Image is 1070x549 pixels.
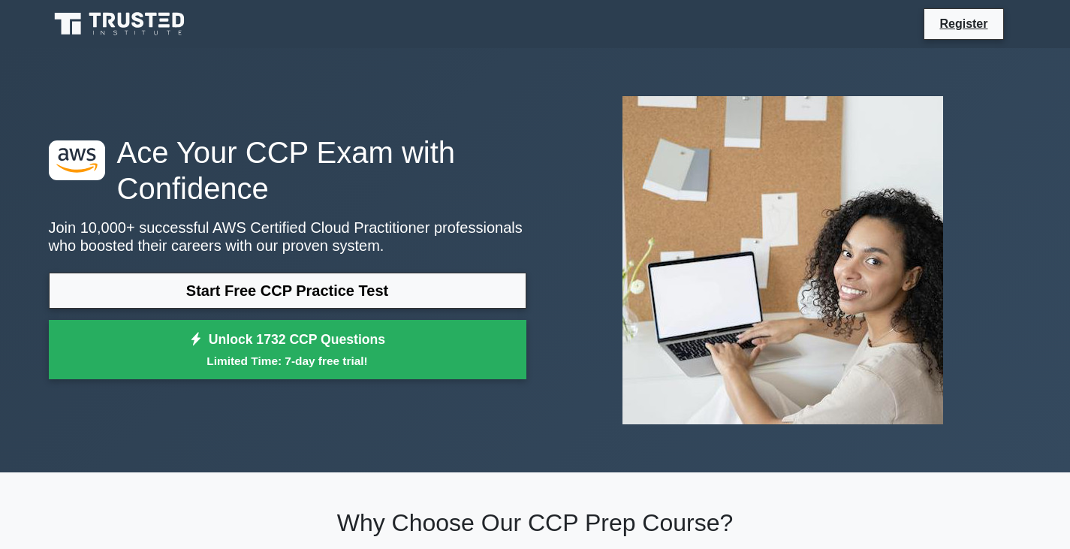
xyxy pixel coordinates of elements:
p: Join 10,000+ successful AWS Certified Cloud Practitioner professionals who boosted their careers ... [49,219,526,255]
a: Start Free CCP Practice Test [49,273,526,309]
small: Limited Time: 7-day free trial! [68,352,508,370]
a: Register [930,14,996,33]
h1: Ace Your CCP Exam with Confidence [49,134,526,207]
h2: Why Choose Our CCP Prep Course? [49,508,1022,537]
a: Unlock 1732 CCP QuestionsLimited Time: 7-day free trial! [49,320,526,380]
